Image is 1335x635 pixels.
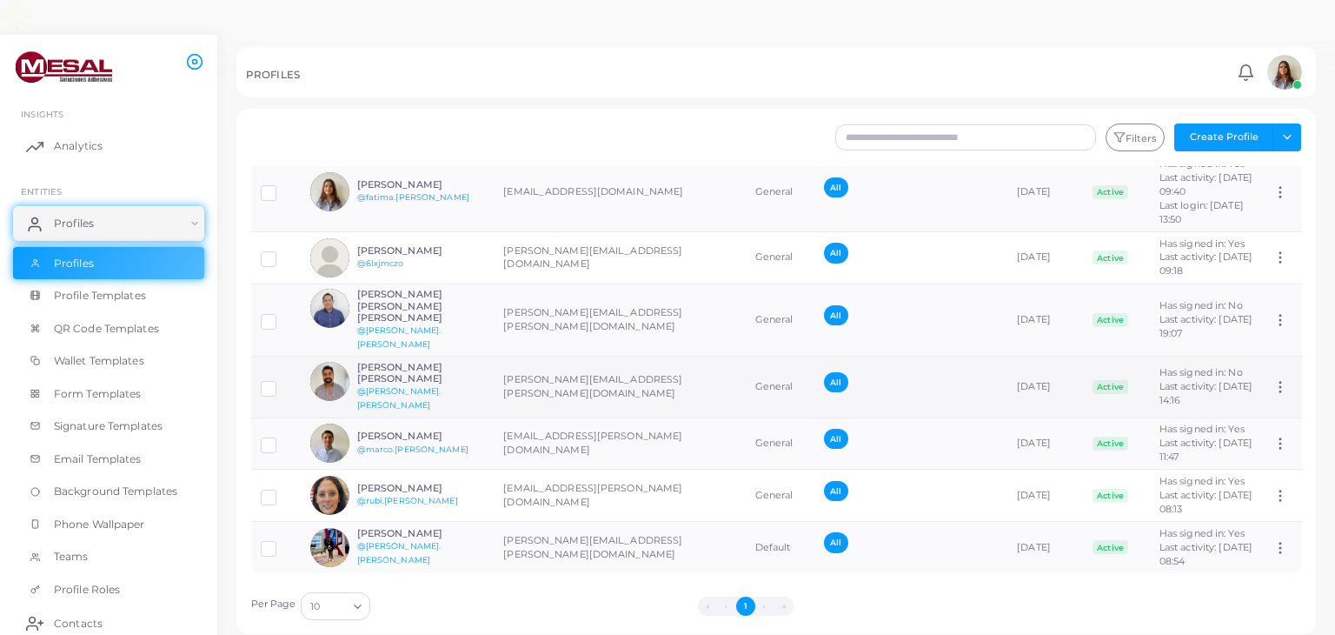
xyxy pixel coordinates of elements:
[746,152,815,232] td: General
[1159,380,1252,406] span: Last activity: [DATE] 14:16
[357,245,485,257] h6: [PERSON_NAME]
[13,129,204,164] a: Analytics
[13,443,204,476] a: Email Templates
[746,522,815,573] td: Default
[54,256,94,271] span: Profiles
[54,386,142,402] span: Form Templates
[357,325,442,349] a: @[PERSON_NAME].[PERSON_NAME]
[54,484,177,499] span: Background Templates
[494,152,745,232] td: [EMAIL_ADDRESS][DOMAIN_NAME]
[824,243,847,263] span: All
[1174,124,1273,151] button: Create Profile
[746,357,815,418] td: General
[494,284,745,356] td: [PERSON_NAME][EMAIL_ADDRESS][PERSON_NAME][DOMAIN_NAME]
[357,362,485,384] h6: [PERSON_NAME] [PERSON_NAME]
[54,321,159,337] span: QR Code Templates
[54,549,89,565] span: Teams
[54,288,146,304] span: Profile Templates
[357,179,485,190] h6: [PERSON_NAME]
[1267,55,1302,90] img: avatar
[1007,152,1083,232] td: [DATE]
[357,289,485,324] h6: [PERSON_NAME] [PERSON_NAME] [PERSON_NAME]
[246,69,300,81] h5: PROFILES
[1159,475,1245,487] span: Has signed in: Yes
[54,418,163,434] span: Signature Templates
[21,186,62,197] span: ENTITIES
[310,289,349,328] img: avatar
[1262,55,1306,90] a: avatar
[301,592,370,620] div: Search for option
[54,216,94,231] span: Profiles
[1093,313,1129,327] span: Active
[1159,171,1252,197] span: Last activity: [DATE] 09:40
[824,372,847,392] span: All
[824,532,847,552] span: All
[1159,313,1252,339] span: Last activity: [DATE] 19:07
[1159,437,1252,463] span: Last activity: [DATE] 11:47
[357,258,404,268] a: @6lxjmczo
[357,386,442,410] a: @[PERSON_NAME].[PERSON_NAME]
[1093,185,1129,199] span: Active
[310,476,349,515] img: avatar
[13,206,204,241] a: Profiles
[357,496,458,505] a: @rubi.[PERSON_NAME]
[1007,522,1083,573] td: [DATE]
[494,357,745,418] td: [PERSON_NAME][EMAIL_ADDRESS][PERSON_NAME][DOMAIN_NAME]
[1007,284,1083,356] td: [DATE]
[310,362,349,401] img: avatar
[824,481,847,501] span: All
[13,279,204,312] a: Profile Templates
[322,597,347,616] input: Search for option
[1093,380,1129,394] span: Active
[54,616,103,632] span: Contacts
[375,597,1116,616] ul: Pagination
[357,192,469,202] a: @fatima.[PERSON_NAME]
[1106,124,1165,151] button: Filters
[1093,540,1129,554] span: Active
[746,470,815,522] td: General
[494,232,745,284] td: [PERSON_NAME][EMAIL_ADDRESS][DOMAIN_NAME]
[1159,366,1243,378] span: Has signed in: No
[310,172,349,211] img: avatar
[357,541,442,565] a: @[PERSON_NAME].[PERSON_NAME]
[1159,541,1252,567] span: Last activity: [DATE] 08:54
[251,598,296,612] label: Per Page
[1093,251,1129,264] span: Active
[13,378,204,411] a: Form Templates
[54,138,103,154] span: Analytics
[746,232,815,284] td: General
[357,528,485,539] h6: [PERSON_NAME]
[357,444,468,454] a: @marco.[PERSON_NAME]
[824,429,847,449] span: All
[16,51,112,84] img: logo
[736,597,755,616] button: Go to page 1
[357,483,485,494] h6: [PERSON_NAME]
[54,451,142,467] span: Email Templates
[494,470,745,522] td: [EMAIL_ADDRESS][PERSON_NAME][DOMAIN_NAME]
[310,238,349,277] img: avatar
[310,598,320,616] span: 10
[1007,232,1083,284] td: [DATE]
[746,418,815,470] td: General
[1007,357,1083,418] td: [DATE]
[1093,437,1129,451] span: Active
[21,109,63,119] span: INSIGHTS
[824,177,847,197] span: All
[54,582,120,598] span: Profile Roles
[1159,489,1252,515] span: Last activity: [DATE] 08:13
[1159,237,1245,250] span: Has signed in: Yes
[1093,489,1129,503] span: Active
[1159,199,1244,225] span: Last login: [DATE] 13:50
[13,410,204,443] a: Signature Templates
[1159,423,1245,435] span: Has signed in: Yes
[1007,470,1083,522] td: [DATE]
[13,475,204,508] a: Background Templates
[13,508,204,541] a: Phone Wallpaper
[13,312,204,345] a: QR Code Templates
[494,418,745,470] td: [EMAIL_ADDRESS][PERSON_NAME][DOMAIN_NAME]
[824,305,847,325] span: All
[357,431,485,442] h6: [PERSON_NAME]
[54,517,145,532] span: Phone Wallpaper
[1159,157,1245,170] span: Has signed in: Yes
